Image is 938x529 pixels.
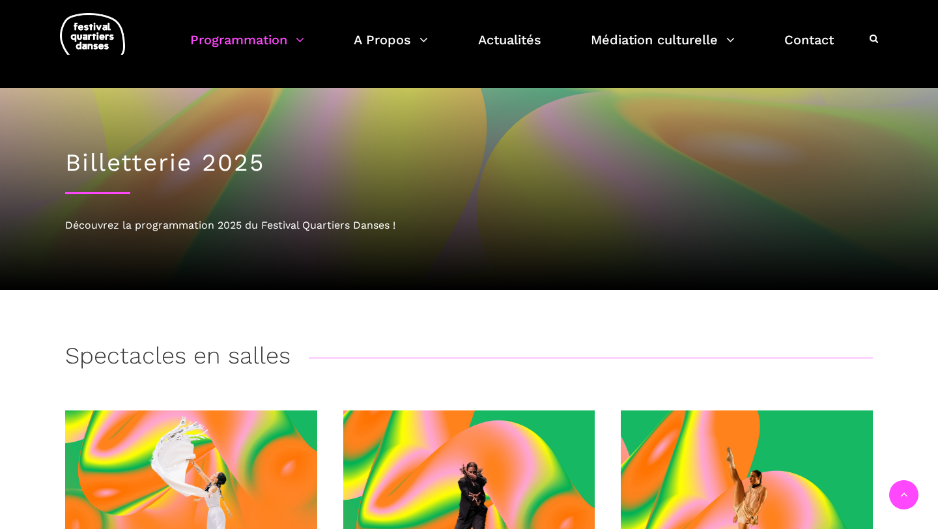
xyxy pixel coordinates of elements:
[784,29,834,67] a: Contact
[65,342,291,375] h3: Spectacles en salles
[478,29,541,67] a: Actualités
[60,13,125,66] img: logo-fqd-med
[65,217,873,234] div: Découvrez la programmation 2025 du Festival Quartiers Danses !
[190,29,304,67] a: Programmation
[65,149,873,177] h1: Billetterie 2025
[354,29,428,67] a: A Propos
[591,29,735,67] a: Médiation culturelle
